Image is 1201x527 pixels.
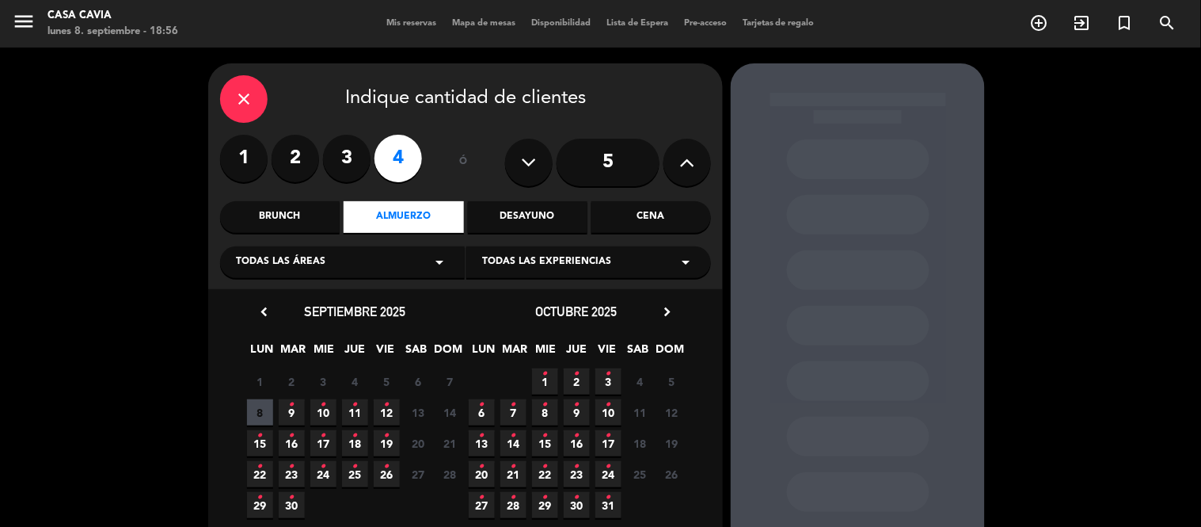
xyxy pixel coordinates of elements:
span: 3 [310,369,336,395]
span: 30 [279,492,305,518]
span: 25 [627,461,653,487]
span: 12 [374,399,400,426]
i: • [511,423,516,449]
i: add_circle_outline [1030,13,1049,32]
i: turned_in_not [1115,13,1134,32]
label: 1 [220,135,268,182]
span: Tarjetas de regalo [735,19,823,28]
i: • [289,485,295,510]
div: Brunch [220,201,340,233]
i: • [574,485,580,510]
span: LUN [471,340,497,366]
span: 14 [500,430,526,456]
span: 30 [564,492,590,518]
span: 15 [532,430,558,456]
i: • [606,454,611,479]
span: 10 [595,399,621,426]
i: menu [12,10,36,33]
span: 25 [342,461,368,487]
span: LUN [249,340,276,366]
span: 18 [627,430,653,456]
span: 11 [342,399,368,426]
label: 2 [272,135,319,182]
span: SAB [625,340,652,366]
i: arrow_drop_down [430,253,449,272]
span: 10 [310,399,336,426]
i: • [542,485,548,510]
i: • [511,392,516,418]
i: • [257,423,263,449]
span: Mapa de mesas [444,19,523,28]
i: chevron_right [659,304,675,320]
span: 29 [247,492,273,518]
span: DOM [656,340,682,366]
span: 13 [405,399,431,426]
i: • [479,392,485,418]
span: 28 [437,461,463,487]
span: Lista de Espera [599,19,676,28]
span: Disponibilidad [523,19,599,28]
i: • [574,361,580,387]
span: 27 [469,492,495,518]
span: Todas las experiencias [482,254,611,270]
span: SAB [404,340,430,366]
i: close [234,90,253,109]
div: Almuerzo [344,201,463,233]
span: MIE [533,340,559,366]
i: • [606,361,611,387]
i: • [574,454,580,479]
span: 18 [342,430,368,456]
span: 27 [405,461,431,487]
span: JUE [342,340,368,366]
span: VIE [373,340,399,366]
span: 17 [595,430,621,456]
span: 16 [279,430,305,456]
span: 8 [532,399,558,426]
i: • [606,423,611,449]
div: Cena [591,201,711,233]
i: • [352,423,358,449]
div: Desayuno [468,201,587,233]
i: • [511,485,516,510]
span: DOM [435,340,461,366]
span: 26 [374,461,400,487]
div: lunes 8. septiembre - 18:56 [48,24,178,40]
i: • [384,392,390,418]
i: • [542,423,548,449]
span: 20 [469,461,495,487]
button: menu [12,10,36,39]
span: 8 [247,399,273,426]
span: 4 [342,369,368,395]
i: • [542,392,548,418]
i: • [606,485,611,510]
i: search [1158,13,1177,32]
span: 11 [627,399,653,426]
span: 4 [627,369,653,395]
span: 13 [469,430,495,456]
span: 19 [659,430,685,456]
span: 6 [405,369,431,395]
span: 19 [374,430,400,456]
span: 22 [247,461,273,487]
span: octubre 2025 [536,304,618,319]
span: 2 [279,369,305,395]
i: • [321,423,326,449]
span: 14 [437,399,463,426]
span: JUE [564,340,590,366]
span: 21 [500,461,526,487]
i: • [321,392,326,418]
i: • [289,454,295,479]
span: Pre-acceso [676,19,735,28]
span: 7 [500,399,526,426]
span: 2 [564,369,590,395]
i: • [606,392,611,418]
div: Casa Cavia [48,8,178,24]
span: septiembre 2025 [304,304,405,319]
label: 4 [374,135,422,182]
span: 21 [437,430,463,456]
div: Indique cantidad de clientes [220,75,711,123]
i: exit_to_app [1073,13,1092,32]
span: MIE [311,340,337,366]
span: 9 [279,399,305,426]
span: Mis reservas [378,19,444,28]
